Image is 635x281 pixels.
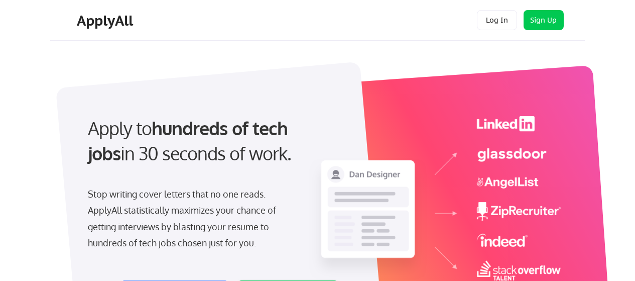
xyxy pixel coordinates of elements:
button: Sign Up [524,10,564,30]
div: ApplyAll [77,12,136,29]
div: Stop writing cover letters that no one reads. ApplyAll statistically maximizes your chance of get... [88,186,294,251]
button: Log In [477,10,517,30]
div: Apply to in 30 seconds of work. [88,116,334,166]
strong: hundreds of tech jobs [88,117,292,164]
